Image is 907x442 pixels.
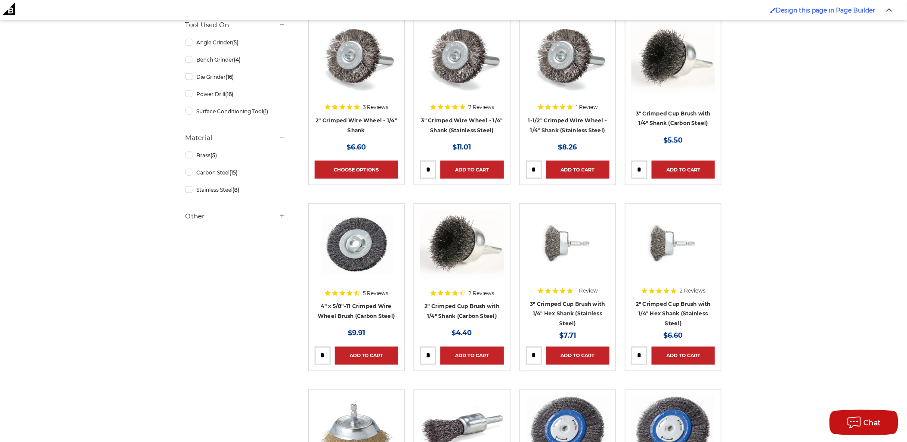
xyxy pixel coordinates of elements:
[315,210,398,279] img: 4" x 5/8"-11 Crimped Wire Wheel Brush (Carbon Steel)
[225,91,233,97] span: (16)
[420,210,504,279] img: Crimped Wire Cup Brush with Shank
[315,24,398,134] a: Crimped Wire Wheel with Shank
[526,210,610,320] a: 3" Crimped Cup Brush with 1/4" Hex Shank
[347,143,366,151] span: $6.60
[186,87,285,102] a: Power Drill
[232,187,239,193] span: (8)
[186,20,285,30] h5: Tool Used On
[335,347,398,365] a: Add to Cart
[348,329,365,337] span: $9.91
[263,108,268,115] span: (1)
[315,24,398,93] img: Crimped Wire Wheel with Shank
[420,210,504,320] a: Crimped Wire Cup Brush with Shank
[526,24,610,93] img: Crimped Wire Wheel with Shank
[864,419,882,427] span: Chat
[315,210,398,320] a: 4" x 5/8"-11 Crimped Wire Wheel Brush (Carbon Steel)
[530,301,605,327] a: 3" Crimped Cup Brush with 1/4" Hex Shank (Stainless Steel)
[186,35,285,50] a: Angle Grinder
[440,161,504,179] a: Add to Cart
[440,347,504,365] a: Add to Cart
[886,8,892,12] img: Close Admin Bar
[315,161,398,179] a: Choose Options
[186,165,285,180] a: Carbon Steel
[546,161,610,179] a: Add to Cart
[186,104,285,119] a: Surface Conditioning Tool
[770,7,776,13] img: Enabled brush for page builder edit.
[652,347,715,365] a: Add to Cart
[631,24,715,134] a: Crimped Wire Cup Brush with Shank
[631,210,715,320] a: 2" Crimped Cup Brush 193220B
[420,24,504,93] img: Crimped Wire Wheel with Shank
[830,410,898,436] button: Chat
[559,332,576,340] span: $7.71
[631,210,715,279] img: 2" Crimped Cup Brush 193220B
[631,24,715,93] img: Crimped Wire Cup Brush with Shank
[186,133,285,143] h5: Material
[186,182,285,197] a: Stainless Steel
[766,2,880,19] a: Enabled brush for page builder edit. Design this page in Page Builder
[232,39,238,46] span: (5)
[186,211,285,221] h5: Other
[210,152,217,159] span: (5)
[546,347,610,365] a: Add to Cart
[526,210,610,279] img: 3" Crimped Cup Brush with 1/4" Hex Shank
[226,74,234,80] span: (16)
[636,301,711,327] a: 2" Crimped Cup Brush with 1/4" Hex Shank (Stainless Steel)
[664,136,683,144] span: $5.50
[452,329,472,337] span: $4.40
[186,148,285,163] a: Brass
[234,56,241,63] span: (4)
[186,69,285,84] a: Die Grinder
[453,143,471,151] span: $11.01
[776,6,876,14] span: Design this page in Page Builder
[186,52,285,67] a: Bench Grinder
[664,332,683,340] span: $6.60
[526,24,610,134] a: Crimped Wire Wheel with Shank
[652,161,715,179] a: Add to Cart
[558,143,577,151] span: $8.26
[420,24,504,134] a: Crimped Wire Wheel with Shank
[229,169,238,176] span: (15)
